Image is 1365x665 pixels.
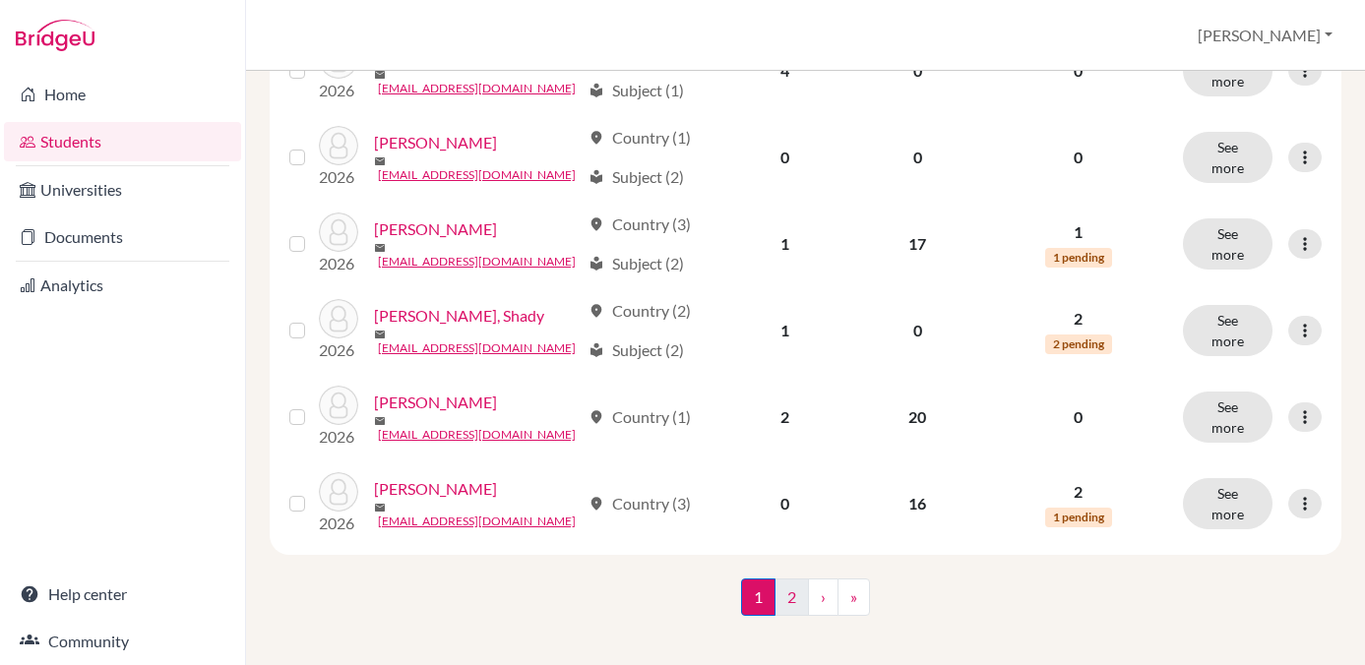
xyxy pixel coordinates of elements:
div: Subject (2) [589,165,684,189]
div: Country (2) [589,299,691,323]
button: See more [1183,218,1272,270]
div: Subject (1) [589,79,684,102]
a: [PERSON_NAME] [374,131,497,154]
a: › [808,578,838,616]
td: 17 [849,201,985,287]
img: Gaballa, Hala [319,126,358,165]
a: Students [4,122,241,161]
button: See more [1183,132,1272,183]
span: mail [374,155,386,167]
a: [PERSON_NAME], Shady [374,304,544,328]
a: Universities [4,170,241,210]
div: Country (3) [589,492,691,515]
a: Analytics [4,266,241,305]
img: Hossain, Shady [319,299,358,338]
button: See more [1183,305,1272,356]
a: [EMAIL_ADDRESS][DOMAIN_NAME] [378,253,576,271]
td: 2 [720,374,849,460]
img: Hamed, Yassin [319,212,358,252]
td: 0 [849,114,985,201]
p: 0 [997,405,1159,429]
span: location_on [589,216,604,232]
td: 0 [849,287,985,374]
p: 2026 [319,512,358,535]
p: 0 [997,59,1159,83]
a: [EMAIL_ADDRESS][DOMAIN_NAME] [378,426,576,444]
td: 4 [720,28,849,114]
button: See more [1183,392,1272,443]
span: local_library [589,342,604,358]
p: 2026 [319,165,358,189]
td: 1 [720,201,849,287]
img: Issa, Nadine [319,386,358,425]
a: » [838,578,870,616]
a: Home [4,75,241,114]
nav: ... [741,578,870,632]
img: Bridge-U [16,20,94,51]
span: mail [374,69,386,81]
td: 0 [720,114,849,201]
div: Country (3) [589,212,691,236]
button: See more [1183,478,1272,529]
td: 16 [849,460,985,547]
img: Khalil, Yassin [319,472,358,512]
span: mail [374,242,386,254]
a: Help center [4,574,241,614]
span: local_library [589,256,604,272]
td: 1 [720,287,849,374]
span: 1 pending [1045,508,1112,527]
p: 2026 [319,425,358,449]
span: location_on [589,130,604,146]
p: 2026 [319,338,358,362]
span: mail [374,502,386,514]
a: [EMAIL_ADDRESS][DOMAIN_NAME] [378,513,576,530]
span: location_on [589,409,604,425]
td: 0 [849,28,985,114]
span: mail [374,415,386,427]
p: 2 [997,307,1159,331]
a: [PERSON_NAME] [374,391,497,414]
a: Community [4,622,241,661]
a: Documents [4,217,241,257]
p: 1 [997,220,1159,244]
p: 2 [997,480,1159,504]
a: [EMAIL_ADDRESS][DOMAIN_NAME] [378,80,576,97]
a: [EMAIL_ADDRESS][DOMAIN_NAME] [378,339,576,357]
div: Country (1) [589,126,691,150]
p: 0 [997,146,1159,169]
span: local_library [589,169,604,185]
button: See more [1183,45,1272,96]
div: Subject (2) [589,252,684,275]
span: location_on [589,496,604,512]
p: 2026 [319,79,358,102]
span: location_on [589,303,604,319]
span: 1 [741,578,776,616]
a: [PERSON_NAME] [374,217,497,241]
span: 1 pending [1045,248,1112,268]
div: Subject (2) [589,338,684,362]
span: 2 pending [1045,334,1112,354]
a: [EMAIL_ADDRESS][DOMAIN_NAME] [378,166,576,184]
td: 20 [849,374,985,460]
span: mail [374,329,386,340]
span: local_library [589,83,604,98]
p: 2026 [319,252,358,275]
a: 2 [775,578,809,616]
td: 0 [720,460,849,547]
button: [PERSON_NAME] [1189,17,1341,54]
div: Country (1) [589,405,691,429]
a: [PERSON_NAME] [374,477,497,501]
